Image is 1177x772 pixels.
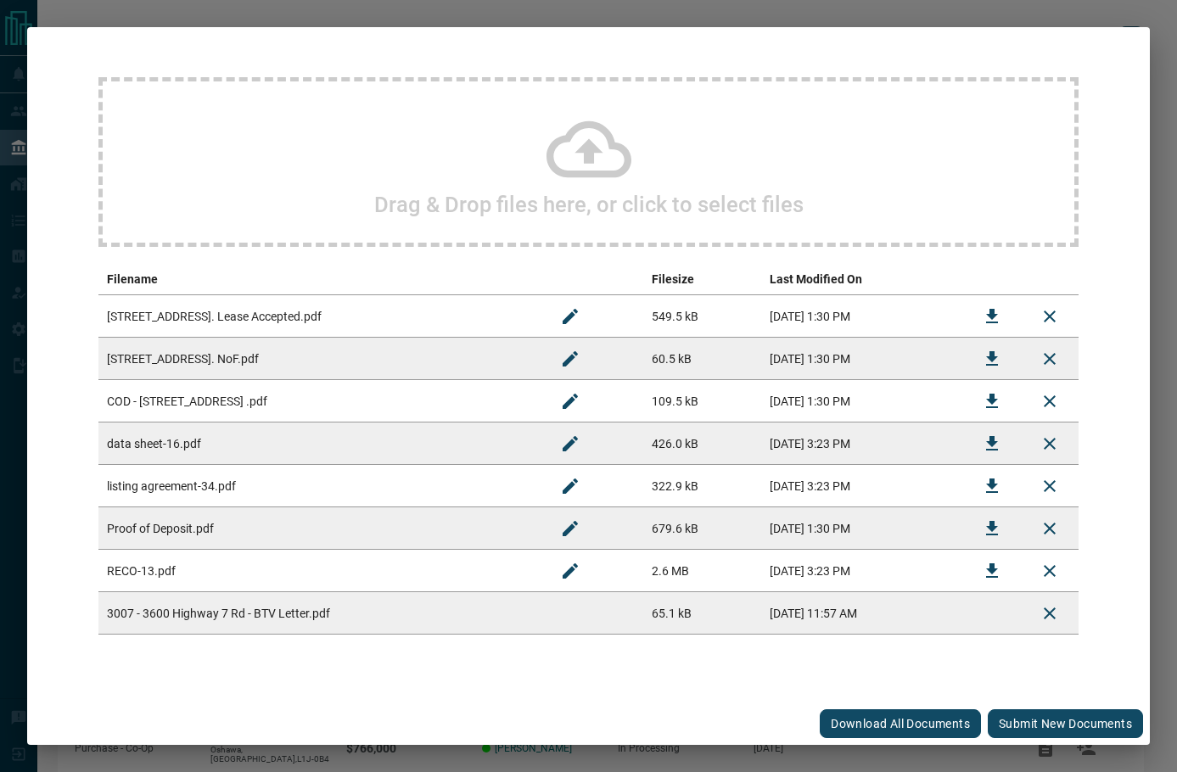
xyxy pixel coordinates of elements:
td: [DATE] 11:57 AM [761,592,963,635]
td: [DATE] 1:30 PM [761,507,963,550]
button: Download [972,466,1012,506]
td: Proof of Deposit.pdf [98,507,541,550]
button: Download [972,423,1012,464]
td: 679.6 kB [643,507,760,550]
td: 65.1 kB [643,592,760,635]
th: delete file action column [1021,264,1079,295]
button: Remove File [1029,296,1070,337]
button: Remove File [1029,508,1070,549]
button: Submit new documents [988,709,1143,738]
td: 2.6 MB [643,550,760,592]
button: Rename [550,551,591,591]
button: Delete [1029,593,1070,634]
td: 109.5 kB [643,380,760,422]
button: Remove File [1029,551,1070,591]
td: [DATE] 1:30 PM [761,380,963,422]
td: [STREET_ADDRESS]. Lease Accepted.pdf [98,295,541,338]
button: Rename [550,296,591,337]
td: [DATE] 1:30 PM [761,295,963,338]
button: Download [972,296,1012,337]
th: Filename [98,264,541,295]
button: Download [972,508,1012,549]
td: [DATE] 3:23 PM [761,422,963,465]
td: 549.5 kB [643,295,760,338]
td: 3007 - 3600 Highway 7 Rd - BTV Letter.pdf [98,592,541,635]
th: edit column [541,264,643,295]
td: [DATE] 3:23 PM [761,465,963,507]
td: listing agreement-34.pdf [98,465,541,507]
th: Last Modified On [761,264,963,295]
button: Remove File [1029,381,1070,422]
button: Rename [550,466,591,506]
td: data sheet-16.pdf [98,422,541,465]
button: Remove File [1029,338,1070,379]
button: Remove File [1029,466,1070,506]
button: Remove File [1029,423,1070,464]
td: RECO-13.pdf [98,550,541,592]
td: 60.5 kB [643,338,760,380]
button: Rename [550,338,591,379]
td: [DATE] 1:30 PM [761,338,963,380]
td: 426.0 kB [643,422,760,465]
button: Download [972,551,1012,591]
button: Rename [550,508,591,549]
td: [STREET_ADDRESS]. NoF.pdf [98,338,541,380]
div: Drag & Drop files here, or click to select files [98,77,1079,247]
button: Download [972,381,1012,422]
th: download action column [963,264,1021,295]
button: Download [972,338,1012,379]
h2: Drag & Drop files here, or click to select files [374,192,804,217]
td: [DATE] 3:23 PM [761,550,963,592]
button: Rename [550,423,591,464]
th: Filesize [643,264,760,295]
button: Rename [550,381,591,422]
td: 322.9 kB [643,465,760,507]
button: Download All Documents [820,709,981,738]
td: COD - [STREET_ADDRESS] .pdf [98,380,541,422]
